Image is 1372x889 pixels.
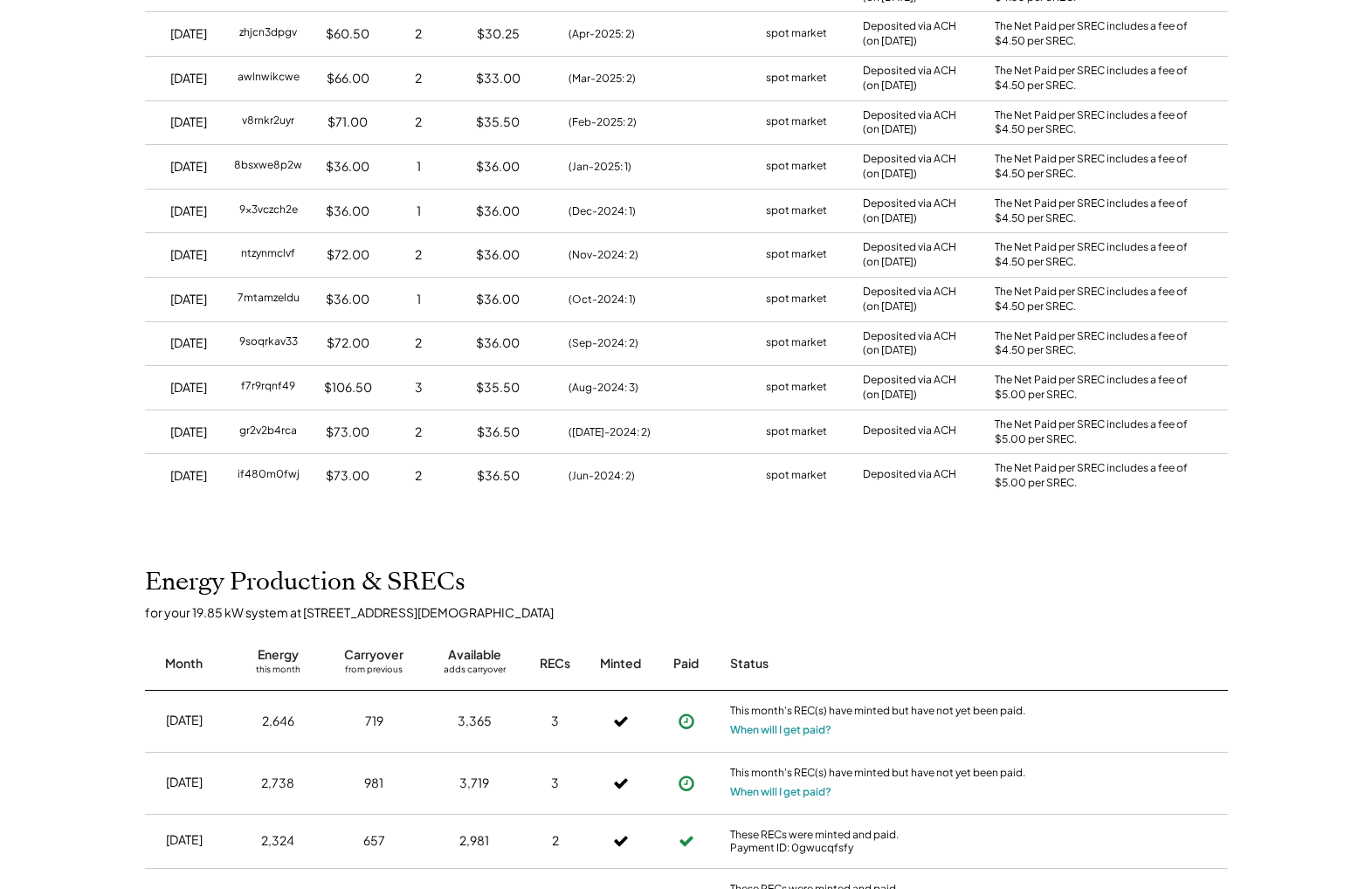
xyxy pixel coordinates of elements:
div: The Net Paid per SREC includes a fee of $4.50 per SREC. [995,285,1196,314]
div: Status [730,655,1027,672]
div: zhjcn3dpgv [239,25,297,43]
h2: Energy Production & SRECs [145,568,465,597]
div: 7mtamzeldu [238,291,300,308]
div: from previous [345,664,403,681]
div: 9x3vczch2e [239,203,298,220]
div: [DATE] [170,246,207,264]
div: (Aug-2024: 3) [569,380,638,396]
div: 1 [417,291,421,308]
div: Deposited via ACH (on [DATE]) [863,108,956,138]
div: 2,324 [261,832,294,850]
div: awlnwikcwe [238,70,300,87]
div: The Net Paid per SREC includes a fee of $5.00 per SREC. [995,461,1196,491]
div: $106.50 [324,379,372,396]
div: 3 [551,775,559,792]
div: $35.50 [476,114,520,131]
div: $72.00 [327,246,369,264]
div: Month [165,655,203,672]
button: When will I get paid? [730,783,831,801]
div: 3,365 [458,713,492,730]
div: 2 [552,832,559,850]
div: (Dec-2024: 1) [569,203,636,219]
div: spot market [766,25,827,43]
div: 2,738 [261,775,294,792]
div: $73.00 [326,424,369,441]
div: [DATE] [166,774,203,791]
div: $36.00 [326,158,369,176]
div: RECs [540,655,570,672]
div: Paid [673,655,699,672]
div: This month's REC(s) have minted but have not yet been paid. [730,766,1027,783]
div: 981 [364,775,383,792]
div: (Sep-2024: 2) [569,335,638,351]
div: spot market [766,379,827,396]
div: 2 [415,114,422,131]
div: 2,981 [459,832,489,850]
div: Deposited via ACH (on [DATE]) [863,329,956,359]
div: this month [256,664,300,681]
div: 2,646 [262,713,294,730]
div: f7r9rqnf49 [241,379,295,396]
div: Deposited via ACH (on [DATE]) [863,19,956,49]
div: 1 [417,203,421,220]
div: (Jun-2024: 2) [569,468,635,484]
div: The Net Paid per SREC includes a fee of $4.50 per SREC. [995,329,1196,359]
div: Deposited via ACH [863,467,956,485]
div: (Jan-2025: 1) [569,159,631,175]
div: $35.50 [476,379,520,396]
div: spot market [766,203,827,220]
div: 9soqrkav33 [239,334,298,352]
div: 2 [415,246,422,264]
div: The Net Paid per SREC includes a fee of $4.50 per SREC. [995,196,1196,226]
div: spot market [766,467,827,485]
div: [DATE] [170,203,207,220]
div: 2 [415,70,422,87]
div: gr2v2b4rca [239,424,297,441]
div: [DATE] [170,424,207,441]
div: $36.00 [476,291,520,308]
div: $36.00 [476,246,520,264]
div: The Net Paid per SREC includes a fee of $4.50 per SREC. [995,64,1196,93]
div: spot market [766,114,827,131]
div: Deposited via ACH (on [DATE]) [863,373,956,403]
div: 3 [415,379,423,396]
div: [DATE] [166,712,203,729]
div: [DATE] [170,158,207,176]
div: Carryover [344,646,403,664]
div: 3,719 [459,775,489,792]
div: [DATE] [170,291,207,308]
div: 1 [417,158,421,176]
div: $36.00 [476,334,520,352]
div: $36.00 [476,203,520,220]
div: ntzynmclvf [241,246,295,264]
div: ([DATE]-2024: 2) [569,424,651,440]
div: 657 [363,832,385,850]
div: for your 19.85 kW system at [STREET_ADDRESS][DEMOGRAPHIC_DATA] [145,604,1245,620]
div: spot market [766,291,827,308]
div: Deposited via ACH (on [DATE]) [863,196,956,226]
div: $30.25 [477,25,520,43]
div: 2 [415,334,422,352]
div: The Net Paid per SREC includes a fee of $4.50 per SREC. [995,19,1196,49]
div: Minted [600,655,641,672]
div: Deposited via ACH [863,424,956,441]
div: [DATE] [170,334,207,352]
div: [DATE] [170,379,207,396]
div: spot market [766,334,827,352]
div: 719 [365,713,383,730]
div: 8bsxwe8p2w [234,158,302,176]
div: Deposited via ACH (on [DATE]) [863,285,956,314]
div: spot market [766,246,827,264]
div: The Net Paid per SREC includes a fee of $4.50 per SREC. [995,152,1196,182]
div: [DATE] [170,114,207,131]
div: spot market [766,424,827,441]
div: Deposited via ACH (on [DATE]) [863,152,956,182]
div: [DATE] [170,25,207,43]
div: $71.00 [327,114,368,131]
div: (Apr-2025: 2) [569,26,635,42]
div: $60.50 [326,25,369,43]
div: Energy [258,646,299,664]
div: Deposited via ACH (on [DATE]) [863,64,956,93]
div: v8rnkr2uyr [242,114,294,131]
div: [DATE] [170,467,207,485]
